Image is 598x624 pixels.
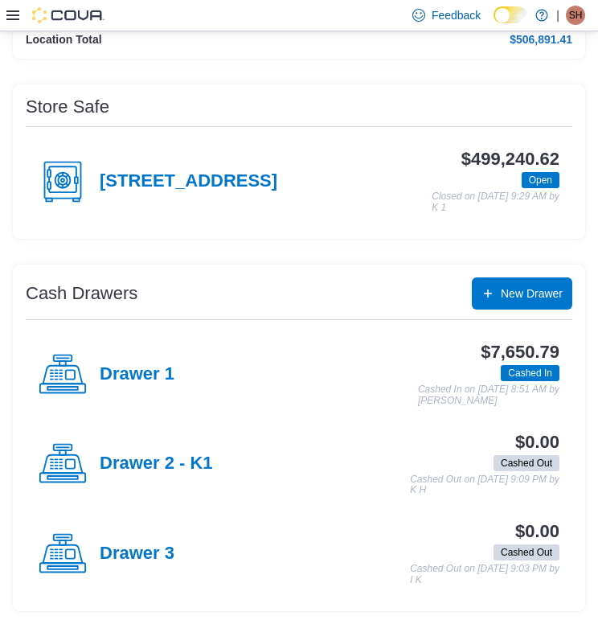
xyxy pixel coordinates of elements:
h4: Drawer 1 [100,364,174,385]
h3: Cash Drawers [26,284,137,303]
h4: Drawer 2 - K1 [100,454,213,474]
p: Cashed Out on [DATE] 9:09 PM by K H [410,474,559,496]
span: Open [529,173,552,187]
img: Cova [32,7,104,23]
button: New Drawer [472,277,572,310]
span: New Drawer [501,285,563,302]
p: Cashed Out on [DATE] 9:03 PM by I K [410,564,559,585]
span: Cashed In [501,365,559,381]
h3: $7,650.79 [481,343,559,362]
h4: Location Total [26,33,102,46]
p: Cashed In on [DATE] 8:51 AM by [PERSON_NAME] [418,384,559,406]
span: Cashed Out [494,544,559,560]
span: Cashed Out [501,545,552,560]
h3: $499,240.62 [461,150,559,169]
h3: Store Safe [26,97,109,117]
input: Dark Mode [494,6,527,23]
span: Open [522,172,559,188]
span: Feedback [432,7,481,23]
span: Cashed In [508,366,552,380]
p: Closed on [DATE] 9:29 AM by K 1 [432,191,559,213]
p: | [556,6,559,25]
span: Cashed Out [494,455,559,471]
span: SH [569,6,583,25]
h4: $506,891.41 [510,33,572,46]
span: Cashed Out [501,456,552,470]
h4: [STREET_ADDRESS] [100,171,277,192]
h3: $0.00 [515,433,559,452]
h3: $0.00 [515,522,559,541]
h4: Drawer 3 [100,544,174,564]
div: Santiago Hernandez [566,6,585,25]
